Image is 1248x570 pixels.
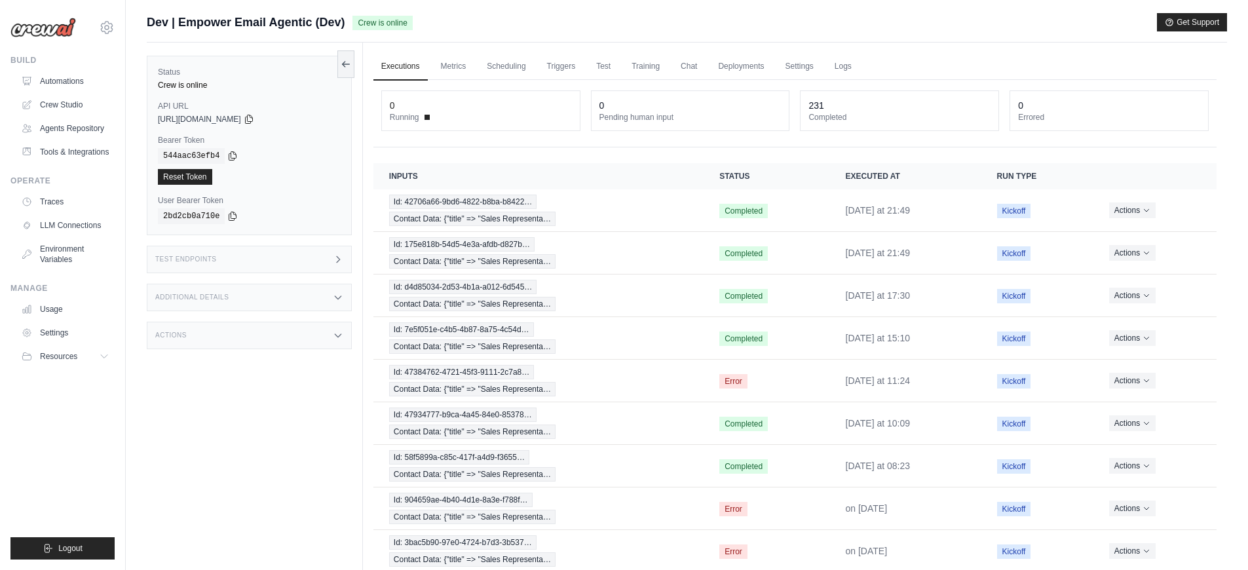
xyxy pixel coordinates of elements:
span: Id: 904659ae-4b40-4d1e-8a3e-f788f… [389,493,533,507]
h3: Actions [155,332,187,339]
span: Id: 58f5899a-c85c-417f-a4d9-f3655… [389,450,529,465]
span: Contact Data: {"title" => "Sales Representa… [389,552,556,567]
a: View execution details for Id [389,280,688,311]
label: Status [158,67,341,77]
span: Id: 47934777-b9ca-4a45-84e0-85378… [389,408,537,422]
a: Environment Variables [16,238,115,270]
time: September 30, 2025 at 15:10 CDT [846,333,911,343]
div: 0 [390,99,395,112]
button: Actions for execution [1109,373,1156,389]
span: Error [719,502,747,516]
button: Actions for execution [1109,458,1156,474]
span: Contact Data: {"title" => "Sales Representa… [389,382,556,396]
dt: Pending human input [599,112,782,123]
a: Training [624,53,668,81]
span: Completed [719,246,768,261]
span: Completed [719,417,768,431]
a: Settings [16,322,115,343]
a: View execution details for Id [389,322,688,354]
button: Actions for execution [1109,330,1156,346]
button: Actions for execution [1109,288,1156,303]
a: Scheduling [479,53,533,81]
span: Running [390,112,419,123]
iframe: Chat Widget [1182,507,1248,570]
a: Test [588,53,618,81]
a: Traces [16,191,115,212]
a: Executions [373,53,428,81]
button: Actions for execution [1109,245,1156,261]
span: Contact Data: {"title" => "Sales Representa… [389,339,556,354]
a: View execution details for Id [389,493,688,524]
img: Logo [10,18,76,37]
button: Actions for execution [1109,501,1156,516]
a: Usage [16,299,115,320]
label: User Bearer Token [158,195,341,206]
a: Triggers [539,53,584,81]
th: Status [704,163,829,189]
a: Automations [16,71,115,92]
button: Actions for execution [1109,202,1156,218]
a: View execution details for Id [389,450,688,482]
time: September 29, 2025 at 22:38 CDT [846,546,888,556]
span: Id: 175e818b-54d5-4e3a-afdb-d827b… [389,237,535,252]
time: September 29, 2025 at 23:39 CDT [846,503,888,514]
div: 231 [808,99,823,112]
span: Id: 42706a66-9bd6-4822-b8ba-b8422… [389,195,537,209]
time: September 30, 2025 at 21:49 CDT [846,248,911,258]
span: Kickoff [997,289,1031,303]
a: Chat [673,53,705,81]
span: Kickoff [997,417,1031,431]
label: Bearer Token [158,135,341,145]
span: [URL][DOMAIN_NAME] [158,114,241,124]
span: Error [719,374,747,389]
div: 0 [1018,99,1023,112]
time: September 30, 2025 at 10:09 CDT [846,418,911,428]
button: Actions for execution [1109,543,1156,559]
span: Crew is online [352,16,412,30]
th: Run Type [981,163,1093,189]
span: Kickoff [997,544,1031,559]
a: View execution details for Id [389,408,688,439]
button: Resources [16,346,115,367]
button: Get Support [1157,13,1227,31]
time: September 30, 2025 at 11:24 CDT [846,375,911,386]
th: Executed at [830,163,981,189]
button: Actions for execution [1109,415,1156,431]
div: Build [10,55,115,66]
a: Reset Token [158,169,212,185]
div: Operate [10,176,115,186]
h3: Test Endpoints [155,256,217,263]
button: Logout [10,537,115,560]
a: Metrics [433,53,474,81]
code: 544aac63efb4 [158,148,225,164]
span: Id: d4d85034-2d53-4b1a-a012-6d545… [389,280,537,294]
span: Dev | Empower Email Agentic (Dev) [147,13,345,31]
span: Kickoff [997,332,1031,346]
span: Resources [40,351,77,362]
div: Crew is online [158,80,341,90]
a: LLM Connections [16,215,115,236]
span: Contact Data: {"title" => "Sales Representa… [389,510,556,524]
span: Id: 3bac5b90-97e0-4724-b7d3-3b537… [389,535,537,550]
a: View execution details for Id [389,365,688,396]
span: Completed [719,289,768,303]
div: Manage [10,283,115,294]
a: Crew Studio [16,94,115,115]
span: Completed [719,459,768,474]
div: 0 [599,99,605,112]
span: Contact Data: {"title" => "Sales Representa… [389,425,556,439]
span: Id: 7e5f051e-c4b5-4b87-8a75-4c54d… [389,322,534,337]
span: Contact Data: {"title" => "Sales Representa… [389,212,556,226]
a: View execution details for Id [389,195,688,226]
span: Completed [719,204,768,218]
a: Logs [827,53,860,81]
dt: Completed [808,112,991,123]
span: Kickoff [997,374,1031,389]
span: Error [719,544,747,559]
span: Kickoff [997,204,1031,218]
th: Inputs [373,163,704,189]
a: View execution details for Id [389,535,688,567]
label: API URL [158,101,341,111]
time: September 30, 2025 at 08:23 CDT [846,461,911,471]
